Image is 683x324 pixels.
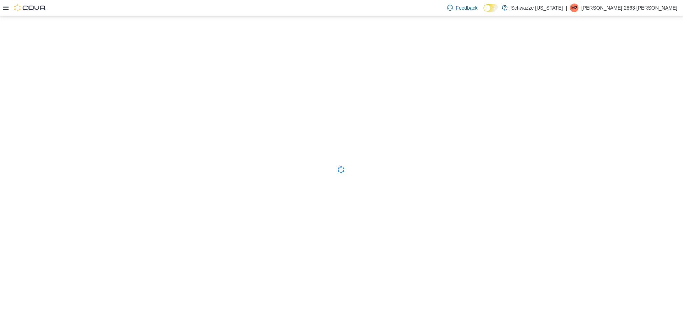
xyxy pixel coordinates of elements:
p: Schwazze [US_STATE] [511,4,563,12]
span: M2 [571,4,577,12]
p: | [566,4,567,12]
p: [PERSON_NAME]-2863 [PERSON_NAME] [581,4,677,12]
img: Cova [14,4,46,11]
span: Feedback [456,4,477,11]
input: Dark Mode [483,4,498,12]
a: Feedback [444,1,480,15]
div: Matthew-2863 Turner [570,4,578,12]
